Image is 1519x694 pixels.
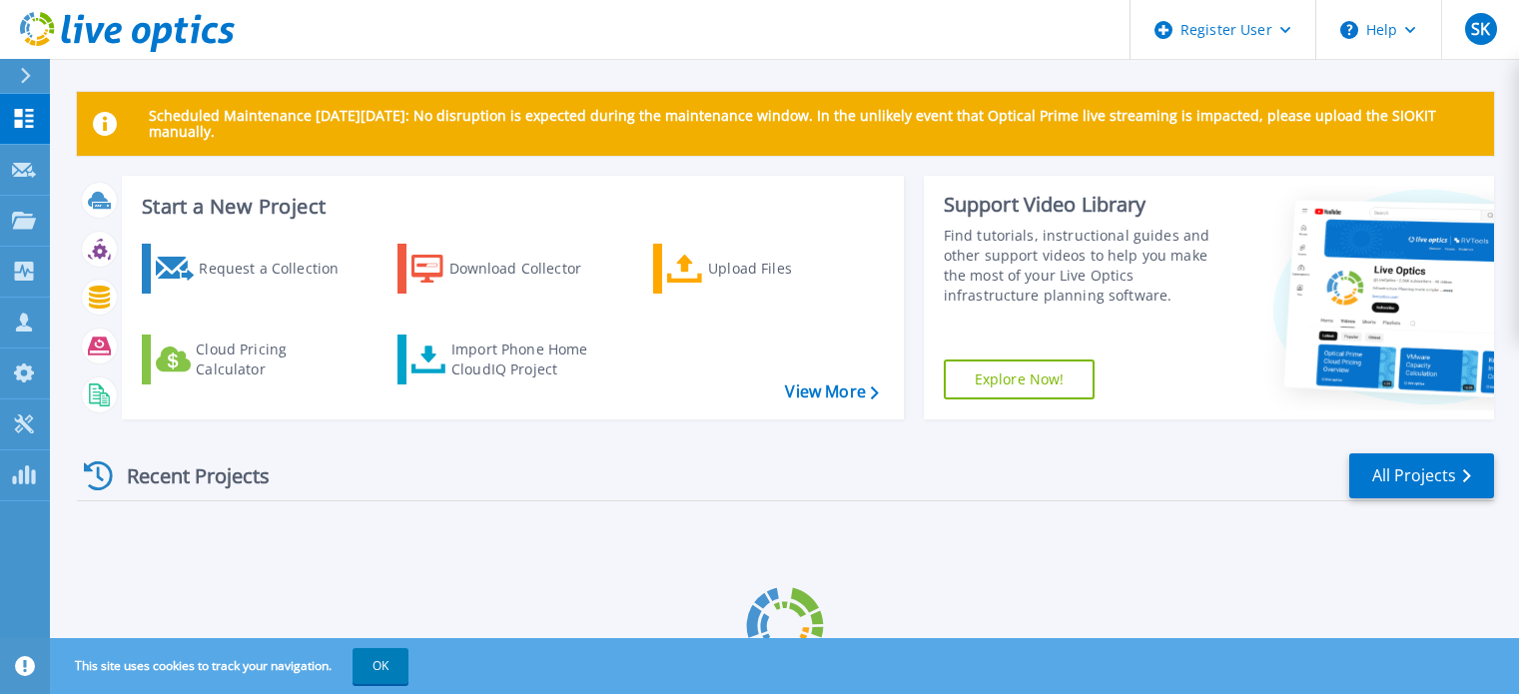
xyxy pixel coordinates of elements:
button: OK [353,648,408,684]
a: Request a Collection [142,244,365,294]
div: Cloud Pricing Calculator [196,340,356,379]
div: Recent Projects [77,451,297,500]
p: Scheduled Maintenance [DATE][DATE]: No disruption is expected during the maintenance window. In t... [149,108,1478,140]
span: SK [1471,21,1490,37]
a: Explore Now! [944,359,1096,399]
div: Support Video Library [944,192,1230,218]
a: Upload Files [653,244,876,294]
a: Cloud Pricing Calculator [142,335,365,384]
a: View More [785,382,878,401]
div: Import Phone Home CloudIQ Project [451,340,607,379]
div: Request a Collection [199,249,359,289]
h3: Start a New Project [142,196,878,218]
div: Upload Files [708,249,868,289]
a: Download Collector [397,244,620,294]
a: All Projects [1349,453,1494,498]
span: This site uses cookies to track your navigation. [55,648,408,684]
div: Download Collector [449,249,609,289]
div: Find tutorials, instructional guides and other support videos to help you make the most of your L... [944,226,1230,306]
